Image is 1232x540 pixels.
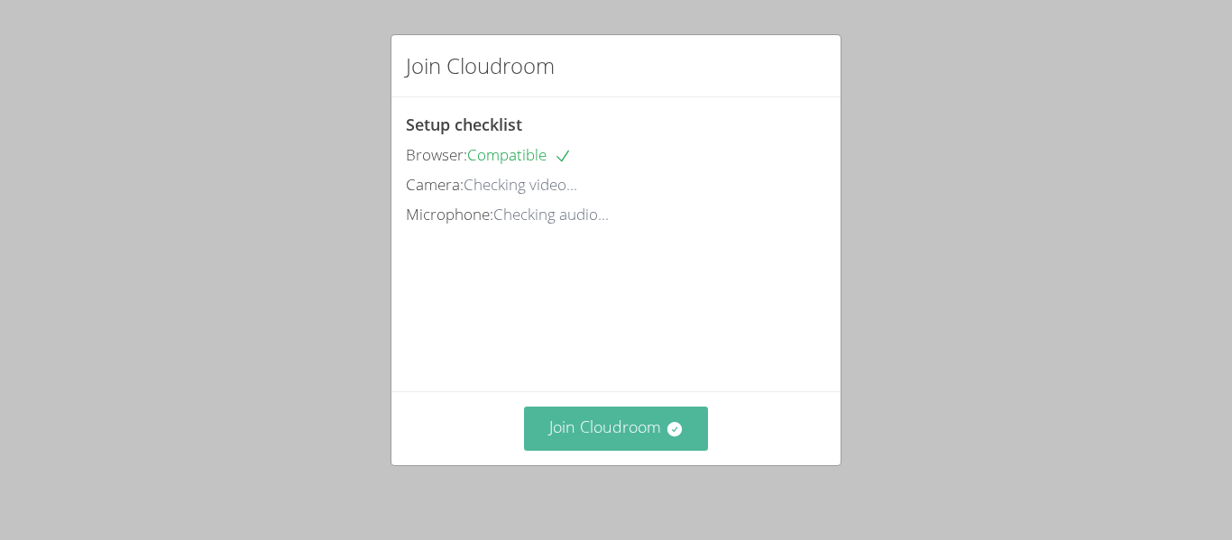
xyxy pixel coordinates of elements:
span: Checking audio... [493,204,609,224]
h2: Join Cloudroom [406,50,555,82]
span: Compatible [467,144,572,165]
button: Join Cloudroom [524,407,709,451]
span: Microphone: [406,204,493,224]
span: Camera: [406,174,464,195]
span: Setup checklist [406,114,522,135]
span: Checking video... [464,174,577,195]
span: Browser: [406,144,467,165]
